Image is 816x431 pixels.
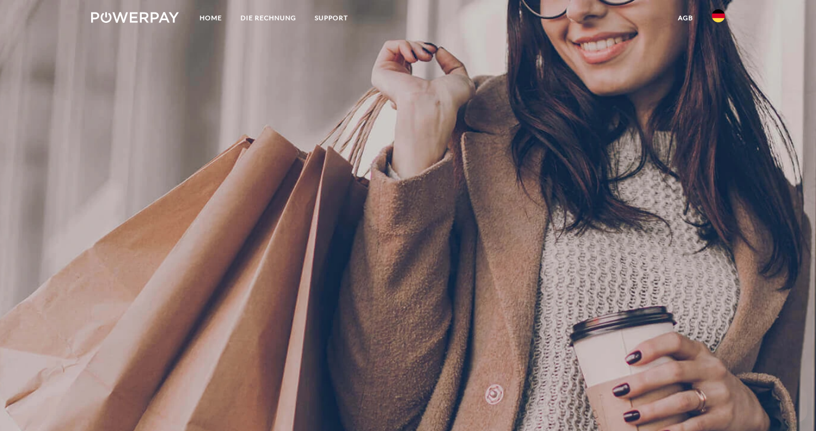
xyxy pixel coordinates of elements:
[772,387,807,422] iframe: Schaltfläche zum Öffnen des Messaging-Fensters
[305,8,357,28] a: SUPPORT
[669,8,703,28] a: agb
[231,8,305,28] a: DIE RECHNUNG
[712,9,725,22] img: de
[91,12,179,23] img: logo-powerpay-white.svg
[190,8,231,28] a: Home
